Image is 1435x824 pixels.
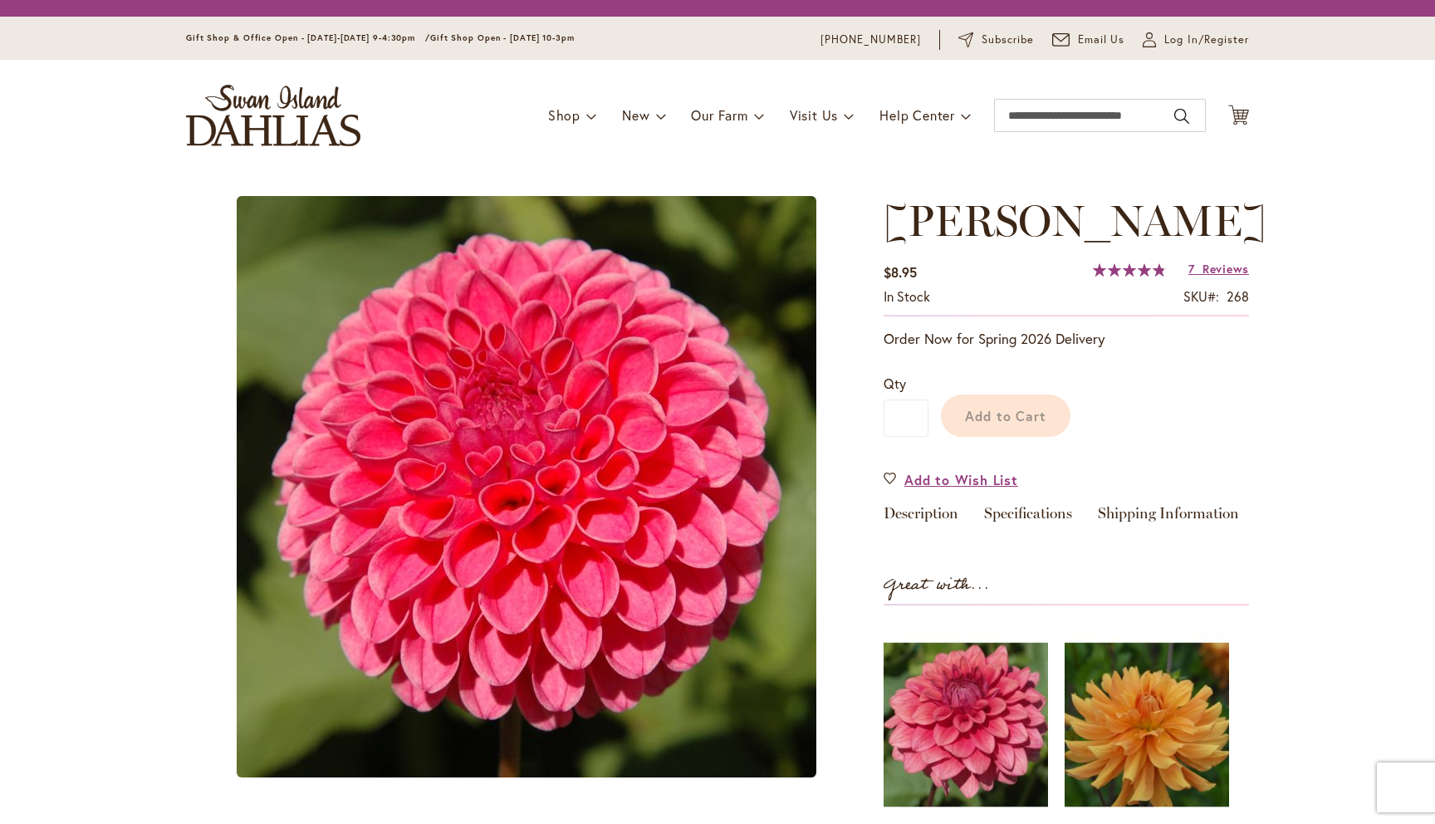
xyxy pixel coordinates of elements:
a: Add to Wish List [884,470,1018,489]
a: Log In/Register [1143,32,1249,48]
span: Help Center [879,106,955,124]
p: Order Now for Spring 2026 Delivery [884,329,1249,349]
span: Log In/Register [1164,32,1249,48]
a: [PHONE_NUMBER] [820,32,921,48]
a: Description [884,506,958,530]
span: 7 [1188,261,1195,277]
span: Add to Wish List [904,470,1018,489]
span: Subscribe [982,32,1034,48]
span: Reviews [1202,261,1249,277]
a: 7 Reviews [1188,261,1249,277]
span: Email Us [1078,32,1125,48]
span: Qty [884,375,906,392]
strong: Great with... [884,571,990,599]
span: New [622,106,649,124]
span: Shop [548,106,580,124]
div: Detailed Product Info [884,506,1249,530]
a: Subscribe [958,32,1034,48]
span: $8.95 [884,263,917,281]
span: Our Farm [691,106,747,124]
a: Email Us [1052,32,1125,48]
span: [PERSON_NAME] [884,194,1266,247]
img: main product photo [237,196,816,777]
a: store logo [186,85,360,146]
div: Availability [884,287,930,307]
div: 97% [1093,263,1166,277]
a: Specifications [984,506,1072,530]
strong: SKU [1183,287,1219,305]
span: In stock [884,287,930,305]
div: 268 [1227,287,1249,307]
span: Visit Us [790,106,838,124]
span: Gift Shop & Office Open - [DATE]-[DATE] 9-4:30pm / [186,32,430,43]
a: Shipping Information [1098,506,1239,530]
span: Gift Shop Open - [DATE] 10-3pm [430,32,575,43]
button: Search [1174,103,1189,130]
